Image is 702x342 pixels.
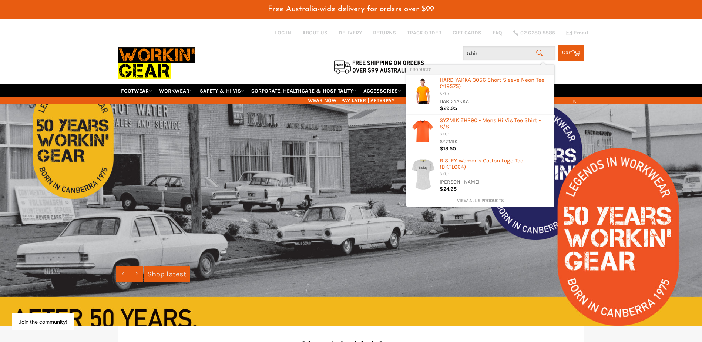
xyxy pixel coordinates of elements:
span: $29.95 [440,105,457,111]
a: TRACK ORDER [407,29,441,36]
a: FAQ [493,29,502,36]
a: WORKWEAR [156,84,196,97]
a: ABOUT US [302,29,328,36]
a: ACCESSORIES [360,84,404,97]
span: 02 6280 5885 [520,30,555,36]
li: View All [406,195,554,207]
li: Products: BISLEY Women's Cotton Logo Tee (BKTL064) [406,155,554,195]
div: SYZMIK [440,138,551,146]
li: Products: SYZMIK ZH290 - Mens Hi Vis Tee Shirt - S/S [406,115,554,155]
span: $24.95 [440,186,457,192]
img: BKTL064grey_200x.jpg [412,159,435,190]
a: DELIVERY [339,29,362,36]
div: SYZMIK ZH290 - Mens Hi Vis Tee Shirt - S/S [440,117,551,131]
div: SKU: [440,91,551,98]
a: FOOTWEAR [118,84,155,97]
input: Search [463,46,555,60]
a: CORPORATE, HEALTHCARE & HOSPITALITY [248,84,359,97]
button: Join the community! [19,319,67,325]
span: Email [574,30,588,36]
img: Workin Gear leaders in Workwear, Safety Boots, PPE, Uniforms. Australia's No.1 in Workwear [118,42,195,84]
img: Flat $9.95 shipping Australia wide [333,59,425,74]
div: HARD YAKKA [440,98,551,105]
div: [PERSON_NAME] [440,178,551,186]
a: SAFETY & HI VIS [197,84,247,97]
a: 02 6280 5885 [513,30,555,36]
a: View all 5 products [410,198,551,204]
div: SKU: [440,131,551,138]
span: Free Australia-wide delivery for orders over $99 [268,5,434,13]
div: HARD YAKKA 3056 Short Sleeve Neon Tee (Y19575) [440,77,551,91]
a: Log in [275,30,291,36]
span: $13.50 [440,145,456,152]
a: GIFT CARDS [453,29,481,36]
span: WEAR NOW | PAY LATER | AFTERPAY [118,97,584,104]
div: BISLEY Women's Cotton Logo Tee (BKTL064) [440,158,551,171]
a: RE-WORKIN' GEAR [405,84,456,97]
a: Shop latest [144,266,190,282]
li: Products: HARD YAKKA 3056 Short Sleeve Neon Tee (Y19575) [406,74,554,115]
li: Products [406,65,554,74]
a: Email [566,30,588,36]
a: Cart [558,45,584,61]
img: ZH290_tshirt_Orange_200x.jpg [410,118,436,144]
a: RETURNS [373,29,396,36]
img: y19575_ora_1_200x.png [410,78,436,104]
div: SKU: [440,171,551,178]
